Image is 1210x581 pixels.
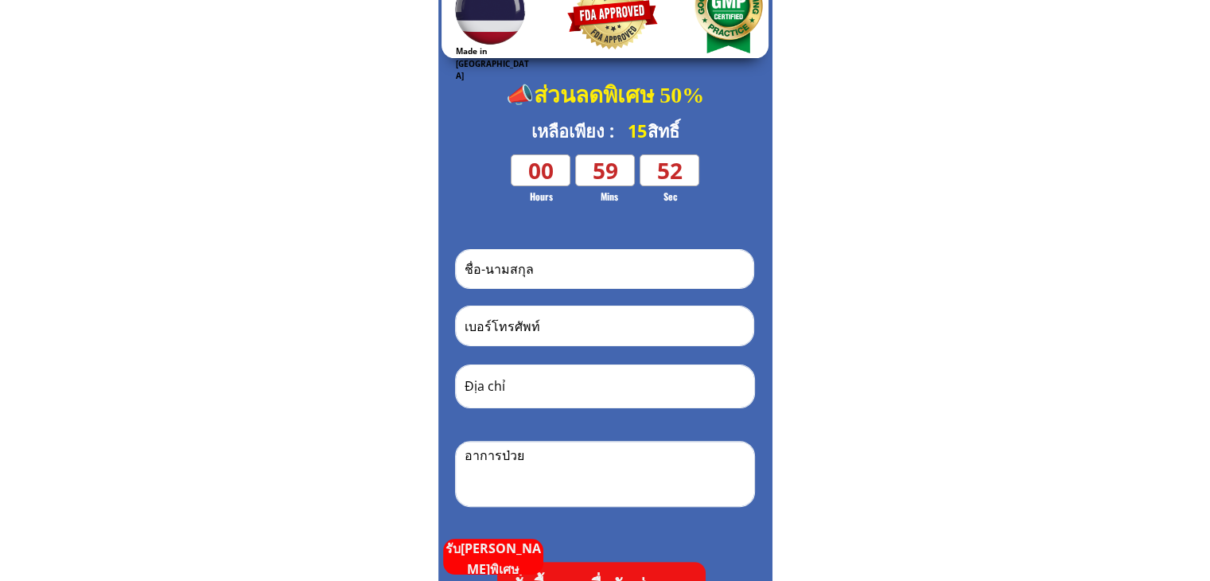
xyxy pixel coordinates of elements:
h3: Hours [513,189,570,204]
h3: 📣ส่วนลดพิเศษ 50% [461,78,749,114]
h3: Mins [586,189,633,204]
h3: 15 [628,118,663,146]
input: THIẾU SỐ PHONE [461,306,749,345]
h3: เหลือเพียง : สิทธิ์ [531,118,726,146]
input: ชื่อ-นามสกุล [461,250,749,288]
h3: Sec [651,189,691,204]
input: Địa chỉ [461,365,749,407]
p: รับ[PERSON_NAME]พิเศษ [443,539,543,579]
h3: Made in [GEOGRAPHIC_DATA] [456,45,532,84]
